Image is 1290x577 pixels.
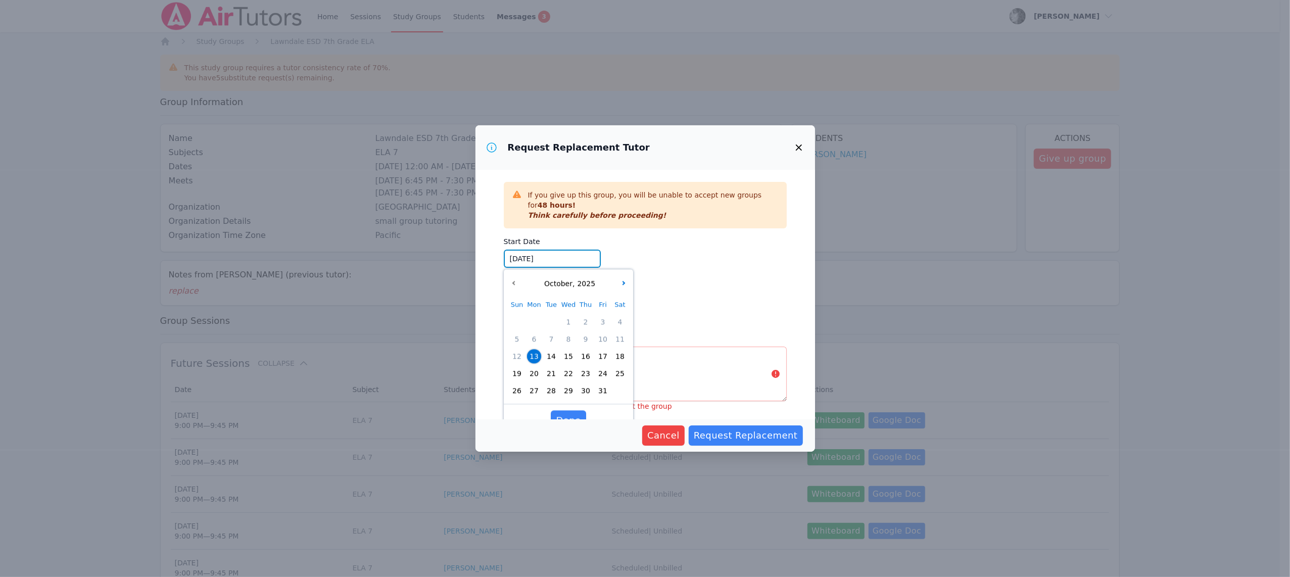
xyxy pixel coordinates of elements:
div: Choose Saturday October 04 of 2025 [611,313,629,330]
div: Choose Monday October 27 of 2025 [525,382,543,399]
span: 1 [561,315,576,329]
span: 11 [613,332,627,346]
span: 21 [544,366,558,380]
div: Choose Saturday October 25 of 2025 [611,365,629,382]
span: Cancel [647,428,680,443]
label: Start Date [504,232,601,248]
div: Choose Thursday October 09 of 2025 [577,330,594,348]
button: Cancel [642,425,685,446]
h3: Request Replacement Tutor [508,141,650,154]
div: Sat [611,296,629,313]
p: Think carefully before proceeding! [528,210,779,220]
div: Tue [543,296,560,313]
span: 23 [579,366,593,380]
button: Done [551,410,586,430]
div: Choose Wednesday October 22 of 2025 [560,365,577,382]
div: Choose Tuesday October 14 of 2025 [543,348,560,365]
div: Wed [560,296,577,313]
span: 16 [579,349,593,363]
span: 22 [561,366,576,380]
div: Choose Monday October 13 of 2025 [525,348,543,365]
span: 9 [579,332,593,346]
div: Choose Tuesday October 07 of 2025 [543,330,560,348]
div: Choose Thursday October 23 of 2025 [577,365,594,382]
span: 24 [596,366,610,380]
div: Fri [594,296,611,313]
div: Choose Saturday November 01 of 2025 [611,382,629,399]
div: Choose Sunday October 19 of 2025 [508,365,525,382]
div: Choose Sunday October 26 of 2025 [508,382,525,399]
div: Choose Friday October 24 of 2025 [594,365,611,382]
span: 27 [527,383,541,398]
span: 15 [561,349,576,363]
span: 2 [579,315,593,329]
div: Choose Friday October 10 of 2025 [594,330,611,348]
div: , [541,278,595,289]
span: 18 [613,349,627,363]
span: 14 [544,349,558,363]
div: Choose Monday September 29 of 2025 [525,313,543,330]
span: 19 [510,366,524,380]
span: 13 [527,349,541,363]
span: 25 [613,366,627,380]
span: 12 [510,349,524,363]
span: 5 [510,332,524,346]
span: Done [556,413,581,427]
p: If you give up this group, you will be unable to accept new groups for [528,190,779,210]
span: 20 [527,366,541,380]
p: Please provide relevant details about the group [504,401,787,411]
div: Choose Friday October 17 of 2025 [594,348,611,365]
div: Choose Wednesday October 29 of 2025 [560,382,577,399]
div: Choose Thursday October 30 of 2025 [577,382,594,399]
div: Thu [577,296,594,313]
div: Choose Friday October 03 of 2025 [594,313,611,330]
div: Choose Wednesday October 15 of 2025 [560,348,577,365]
div: Choose Tuesday October 28 of 2025 [543,382,560,399]
span: 17 [596,349,610,363]
span: 29 [561,383,576,398]
span: 7 [544,332,558,346]
span: 4 [613,315,627,329]
span: 2025 [575,279,595,287]
span: 6 [527,332,541,346]
div: Choose Tuesday October 21 of 2025 [543,365,560,382]
label: Details [504,330,787,343]
div: Choose Tuesday September 30 of 2025 [543,313,560,330]
span: 28 [544,383,558,398]
span: 8 [561,332,576,346]
span: Request Replacement [694,428,798,443]
div: Choose Saturday October 11 of 2025 [611,330,629,348]
div: Mon [525,296,543,313]
span: October [541,279,572,287]
div: Choose Sunday October 05 of 2025 [508,330,525,348]
div: Choose Wednesday October 01 of 2025 [560,313,577,330]
span: 30 [579,383,593,398]
div: Choose Saturday October 18 of 2025 [611,348,629,365]
div: Choose Monday October 20 of 2025 [525,365,543,382]
div: Choose Wednesday October 08 of 2025 [560,330,577,348]
div: Choose Thursday October 16 of 2025 [577,348,594,365]
button: Request Replacement [689,425,803,446]
span: 48 hours! [538,201,576,209]
span: 26 [510,383,524,398]
div: Choose Monday October 06 of 2025 [525,330,543,348]
div: Choose Sunday October 12 of 2025 [508,348,525,365]
div: Sun [508,296,525,313]
span: 31 [596,383,610,398]
div: Choose Friday October 31 of 2025 [594,382,611,399]
span: 3 [596,315,610,329]
div: Choose Sunday September 28 of 2025 [508,313,525,330]
div: Choose Thursday October 02 of 2025 [577,313,594,330]
span: 10 [596,332,610,346]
